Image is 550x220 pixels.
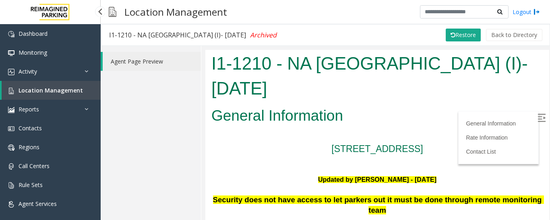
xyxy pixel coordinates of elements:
span: Location Management [19,86,83,94]
button: Restore [446,29,481,41]
span: Activity [19,68,37,75]
img: pageIcon [109,2,116,22]
img: 'icon' [8,201,14,208]
img: Open/Close Sidebar Menu [332,64,340,72]
img: 'icon' [8,50,14,56]
button: Back to Directory [486,29,542,41]
h3: Location Management [120,2,231,22]
span: Regions [19,143,39,151]
span: Reports [19,105,39,113]
img: 'icon' [8,163,14,170]
a: Agent Page Preview [103,52,201,71]
img: 'icon' [8,31,14,37]
h2: General Information [6,56,338,76]
a: Rate Information [261,84,302,91]
img: 'icon' [8,88,14,94]
img: 'icon' [8,144,14,151]
a: [STREET_ADDRESS] [126,94,218,104]
img: 'icon' [8,107,14,113]
span: Agent Services [19,200,57,208]
a: Logout [513,8,540,16]
span: Monitoring [19,49,47,56]
a: General Information [261,70,310,77]
span: Archived [250,31,277,39]
a: Contact List [261,99,290,105]
img: 'icon' [8,69,14,75]
img: logout [533,8,540,16]
span: Security does not have access to let parkers out it must be done through remote monitoring team [8,146,339,164]
a: Location Management [2,81,101,100]
h1: I1-1210 - NA [GEOGRAPHIC_DATA] (I)- [DATE] [6,1,338,51]
span: Rule Sets [19,181,43,189]
img: 'icon' [8,182,14,189]
span: Call Centers [19,162,50,170]
span: Updated by [PERSON_NAME] - [DATE] [113,126,231,133]
div: I1-1210 - NA [GEOGRAPHIC_DATA] (I)- [DATE] [109,30,277,40]
img: 'icon' [8,125,14,132]
span: Contacts [19,124,42,132]
span: Dashboard [19,30,48,37]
